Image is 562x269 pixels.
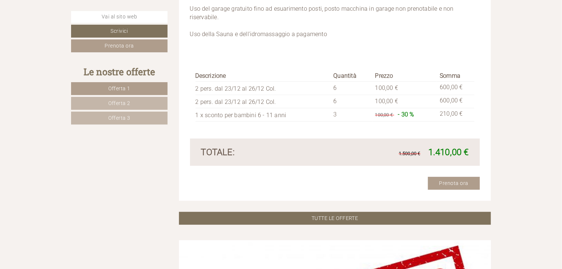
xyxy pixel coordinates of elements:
[71,39,168,52] a: Prenota ora
[6,20,117,43] div: Buon giorno, come possiamo aiutarla?
[399,151,421,156] span: 1.500,00 €
[330,82,372,95] td: 6
[437,70,474,82] th: Somma
[71,65,168,78] div: Le nostre offerte
[108,100,130,106] span: Offerta 2
[437,82,474,95] td: 600,00 €
[11,22,114,28] div: Hotel Simpaty
[398,111,414,118] span: - 30 %
[196,82,331,95] td: 2 pers. dal 23/12 al 26/12 Col.
[437,108,474,122] td: 210,00 €
[375,112,393,118] span: 100,00 €
[375,98,398,105] span: 100,00 €
[196,108,331,122] td: 1 x sconto per bambini 6 - 11 anni
[71,11,168,23] a: Vai al sito web
[437,95,474,108] td: 600,00 €
[11,36,114,41] small: 12:10
[372,70,437,82] th: Prezzo
[330,70,372,82] th: Quantità
[130,6,161,18] div: giovedì
[108,115,130,121] span: Offerta 3
[256,194,291,207] button: Invia
[428,147,469,157] span: 1.410,00 €
[428,177,480,190] a: Prenota ora
[196,95,331,108] td: 2 pers. dal 23/12 al 26/12 Col.
[196,70,331,82] th: Descrizione
[330,95,372,108] td: 6
[330,108,372,122] td: 3
[375,84,398,91] span: 100,00 €
[71,25,168,38] a: Scrivici
[108,85,130,91] span: Offerta 1
[196,146,335,158] div: Totale:
[179,212,491,225] a: TUTTE LE OFFERTE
